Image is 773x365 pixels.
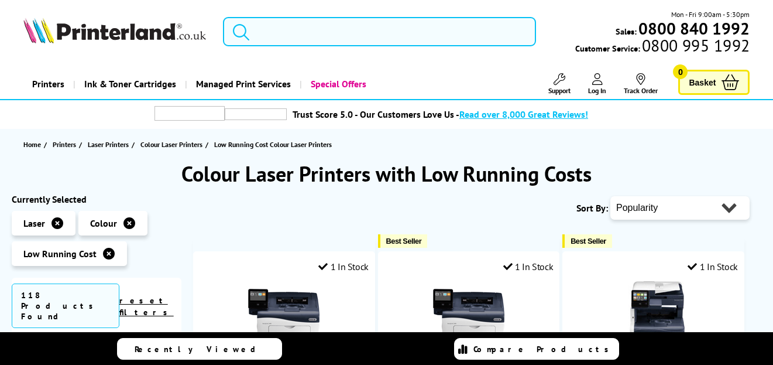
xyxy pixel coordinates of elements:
a: Log In [588,73,606,95]
button: Best Seller [378,234,428,248]
span: Best Seller [571,237,606,245]
span: Ink & Toner Cartridges [84,69,176,99]
div: 1 In Stock [503,261,554,272]
span: Colour [90,217,117,229]
span: Recently Viewed [135,344,267,354]
span: Customer Service: [575,40,750,54]
a: Basket 0 [678,70,750,95]
a: Support [548,73,571,95]
span: Mon - Fri 9:00am - 5:30pm [671,9,750,20]
a: Laser Printers [88,138,132,151]
div: 1 In Stock [318,261,369,272]
a: Home [23,138,44,151]
span: 0 [673,64,688,79]
b: 0800 840 1992 [638,18,750,39]
span: Low Running Cost Colour Laser Printers [214,140,332,149]
span: Sort By: [576,202,608,214]
span: Low Running Cost [23,248,97,260]
a: Ink & Toner Cartridges [73,69,185,99]
span: Support [548,86,571,95]
span: Basket [689,74,716,90]
div: Currently Selected [12,193,181,205]
a: Special Offers [300,69,375,99]
button: Best Seller [562,234,612,248]
a: Trust Score 5.0 - Our Customers Love Us -Read over 8,000 Great Reviews! [293,108,588,120]
a: Colour Laser Printers [140,138,205,151]
a: Printers [53,138,79,151]
span: Laser [23,217,45,229]
a: reset filters [119,295,174,318]
a: Recently Viewed [117,338,282,360]
span: Colour Laser Printers [140,138,202,151]
a: Printers [23,69,73,99]
div: 1 In Stock [688,261,738,272]
a: Managed Print Services [185,69,300,99]
a: Track Order [624,73,658,95]
a: Compare Products [454,338,619,360]
a: 0800 840 1992 [637,23,750,34]
span: 0800 995 1992 [640,40,750,51]
span: Printers [53,138,76,151]
span: Best Seller [386,237,422,245]
a: Printerland Logo [23,18,209,46]
img: Printerland Logo [23,18,206,43]
span: Read over 8,000 Great Reviews! [459,108,588,120]
span: Laser Printers [88,138,129,151]
span: Sales: [616,26,637,37]
span: Log In [588,86,606,95]
img: trustpilot rating [154,106,225,121]
span: Compare Products [473,344,615,354]
span: 118 Products Found [12,284,119,328]
h1: Colour Laser Printers with Low Running Costs [12,160,761,187]
img: trustpilot rating [225,108,287,120]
